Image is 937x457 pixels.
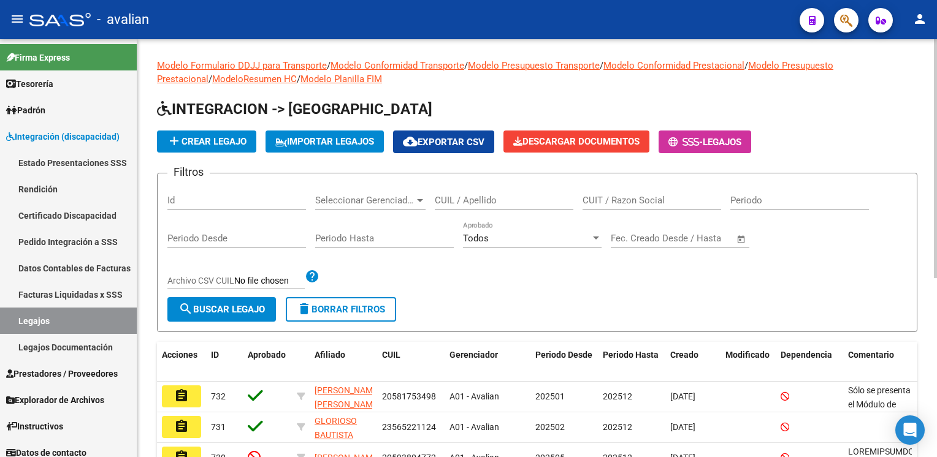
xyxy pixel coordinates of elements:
span: Firma Express [6,51,70,64]
datatable-header-cell: Comentario [843,342,917,382]
span: Afiliado [315,350,345,360]
input: Archivo CSV CUIL [234,276,305,287]
mat-icon: assignment [174,419,189,434]
span: Periodo Desde [535,350,592,360]
span: Descargar Documentos [513,136,640,147]
span: Aprobado [248,350,286,360]
datatable-header-cell: Periodo Hasta [598,342,665,382]
mat-icon: help [305,269,319,284]
datatable-header-cell: ID [206,342,243,382]
span: Todos [463,233,489,244]
span: 732 [211,391,226,401]
datatable-header-cell: Dependencia [776,342,843,382]
span: Periodo Hasta [603,350,659,360]
span: - [668,137,703,148]
h3: Filtros [167,164,210,181]
span: GLORIOSO BAUTISTA [315,416,357,440]
button: Exportar CSV [393,130,494,153]
mat-icon: search [178,301,193,316]
span: Buscar Legajo [178,304,265,315]
span: Seleccionar Gerenciador [315,195,415,206]
span: 202501 [535,391,565,401]
datatable-header-cell: Modificado [721,342,776,382]
span: 731 [211,422,226,432]
span: Modificado [725,350,770,360]
span: Crear Legajo [167,136,247,147]
span: 20581753498 [382,391,436,401]
span: Archivo CSV CUIL [167,276,234,285]
span: CUIL [382,350,400,360]
button: Descargar Documentos [503,130,649,153]
mat-icon: menu [10,12,25,26]
datatable-header-cell: Periodo Desde [530,342,598,382]
span: Legajos [703,137,741,148]
span: Explorador de Archivos [6,393,104,407]
span: [DATE] [670,422,695,432]
span: - avalian [97,6,149,33]
input: Start date [611,233,651,244]
span: [PERSON_NAME] [PERSON_NAME] [315,385,380,409]
span: Exportar CSV [403,137,484,148]
span: Integración (discapacidad) [6,130,120,143]
span: 23565221124 [382,422,436,432]
span: Padrón [6,104,45,117]
button: Open calendar [735,232,749,246]
span: Borrar Filtros [297,304,385,315]
datatable-header-cell: Creado [665,342,721,382]
a: Modelo Planilla FIM [300,74,382,85]
a: Modelo Presupuesto Transporte [468,60,600,71]
a: ModeloResumen HC [212,74,297,85]
div: Open Intercom Messenger [895,415,925,445]
span: [DATE] [670,391,695,401]
datatable-header-cell: CUIL [377,342,445,382]
span: Dependencia [781,350,832,360]
button: Borrar Filtros [286,297,396,322]
span: Creado [670,350,698,360]
span: A01 - Avalian [449,422,499,432]
span: Acciones [162,350,197,360]
span: Instructivos [6,420,63,433]
span: IMPORTAR LEGAJOS [275,136,374,147]
datatable-header-cell: Afiliado [310,342,377,382]
button: -Legajos [659,130,751,153]
button: Crear Legajo [157,130,256,153]
span: ID [211,350,219,360]
datatable-header-cell: Gerenciador [445,342,530,382]
mat-icon: cloud_download [403,134,418,149]
input: End date [662,233,721,244]
span: Tesorería [6,77,53,91]
span: INTEGRACION -> [GEOGRAPHIC_DATA] [157,100,432,118]
span: Prestadores / Proveedores [6,367,118,380]
mat-icon: add [167,134,182,148]
span: Gerenciador [449,350,498,360]
a: Modelo Conformidad Prestacional [603,60,744,71]
datatable-header-cell: Acciones [157,342,206,382]
span: 202512 [603,422,632,432]
datatable-header-cell: Aprobado [243,342,292,382]
mat-icon: person [912,12,927,26]
button: IMPORTAR LEGAJOS [266,130,384,153]
a: Modelo Conformidad Transporte [331,60,464,71]
a: Modelo Formulario DDJJ para Transporte [157,60,327,71]
span: 202502 [535,422,565,432]
mat-icon: assignment [174,388,189,403]
button: Buscar Legajo [167,297,276,322]
span: Comentario [848,350,894,360]
span: A01 - Avalian [449,391,499,401]
mat-icon: delete [297,301,312,316]
span: 202512 [603,391,632,401]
